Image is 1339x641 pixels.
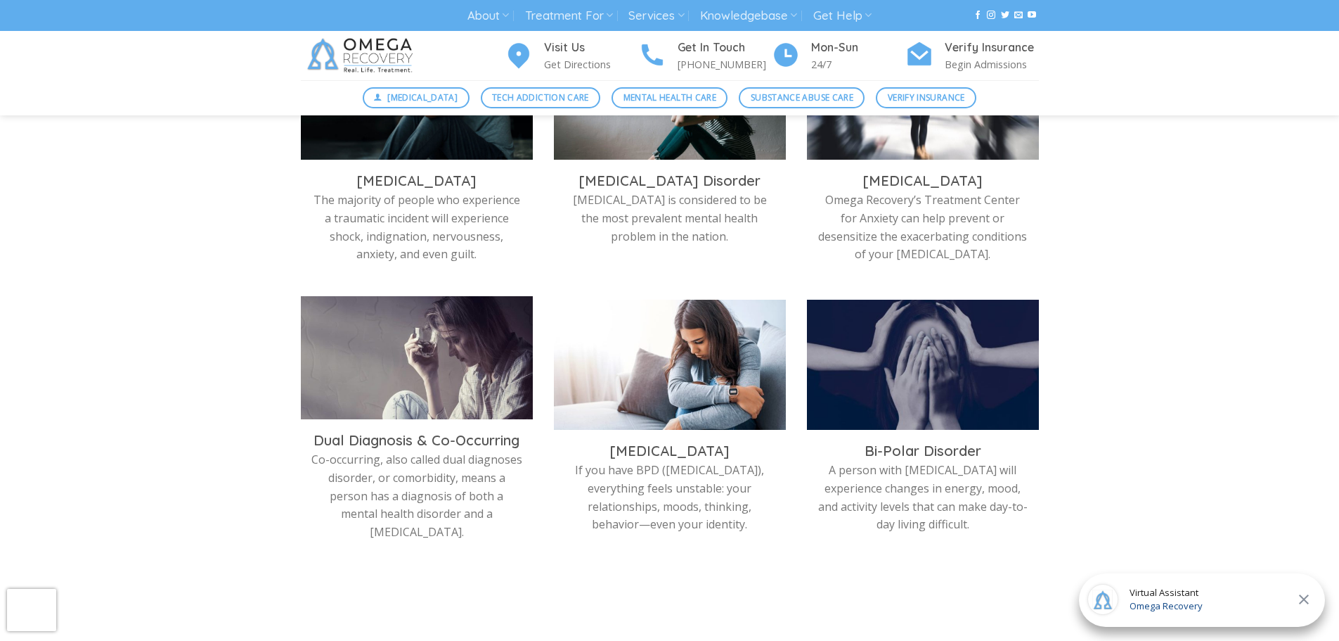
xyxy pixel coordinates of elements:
[700,3,797,29] a: Knowledgebase
[481,87,601,108] a: Tech Addiction Care
[905,39,1039,73] a: Verify Insurance Begin Admissions
[363,87,470,108] a: [MEDICAL_DATA]
[387,91,458,104] span: [MEDICAL_DATA]
[311,172,522,190] h3: [MEDICAL_DATA]
[525,3,613,29] a: Treatment For
[564,191,775,246] p: [MEDICAL_DATA] is considered to be the most prevalent mental health problem in the nation.
[817,462,1028,533] p: A person with [MEDICAL_DATA] will experience changes in energy, mood, and activity levels that ca...
[612,87,727,108] a: Mental Health Care
[311,191,522,263] p: The majority of people who experience a traumatic incident will experience shock, indignation, ne...
[817,442,1028,460] h3: Bi-Polar Disorder
[876,87,976,108] a: Verify Insurance
[1001,11,1009,20] a: Follow on Twitter
[564,172,775,190] h3: [MEDICAL_DATA] Disorder
[492,91,589,104] span: Tech Addiction Care
[945,56,1039,72] p: Begin Admissions
[945,39,1039,57] h4: Verify Insurance
[628,3,684,29] a: Services
[678,39,772,57] h4: Get In Touch
[301,31,424,80] img: Omega Recovery
[817,172,1028,190] h3: [MEDICAL_DATA]
[1028,11,1036,20] a: Follow on YouTube
[739,87,865,108] a: Substance Abuse Care
[623,91,716,104] span: Mental Health Care
[1014,11,1023,20] a: Send us an email
[888,91,965,104] span: Verify Insurance
[811,56,905,72] p: 24/7
[311,431,522,450] h3: Dual Diagnosis & Co-Occurring
[544,39,638,57] h4: Visit Us
[678,56,772,72] p: [PHONE_NUMBER]
[811,39,905,57] h4: Mon-Sun
[311,451,522,541] p: Co-occurring, also called dual diagnoses disorder, or comorbidity, means a person has a diagnosis...
[973,11,982,20] a: Follow on Facebook
[467,3,509,29] a: About
[817,191,1028,263] p: Omega Recovery’s Treatment Center for Anxiety can help prevent or desensitize the exacerbating co...
[7,589,56,631] iframe: reCAPTCHA
[813,3,872,29] a: Get Help
[751,91,853,104] span: Substance Abuse Care
[638,39,772,73] a: Get In Touch [PHONE_NUMBER]
[987,11,995,20] a: Follow on Instagram
[564,462,775,533] p: If you have BPD ([MEDICAL_DATA]), everything feels unstable: your relationships, moods, thinking,...
[544,56,638,72] p: Get Directions
[505,39,638,73] a: Visit Us Get Directions
[564,442,775,460] h3: [MEDICAL_DATA]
